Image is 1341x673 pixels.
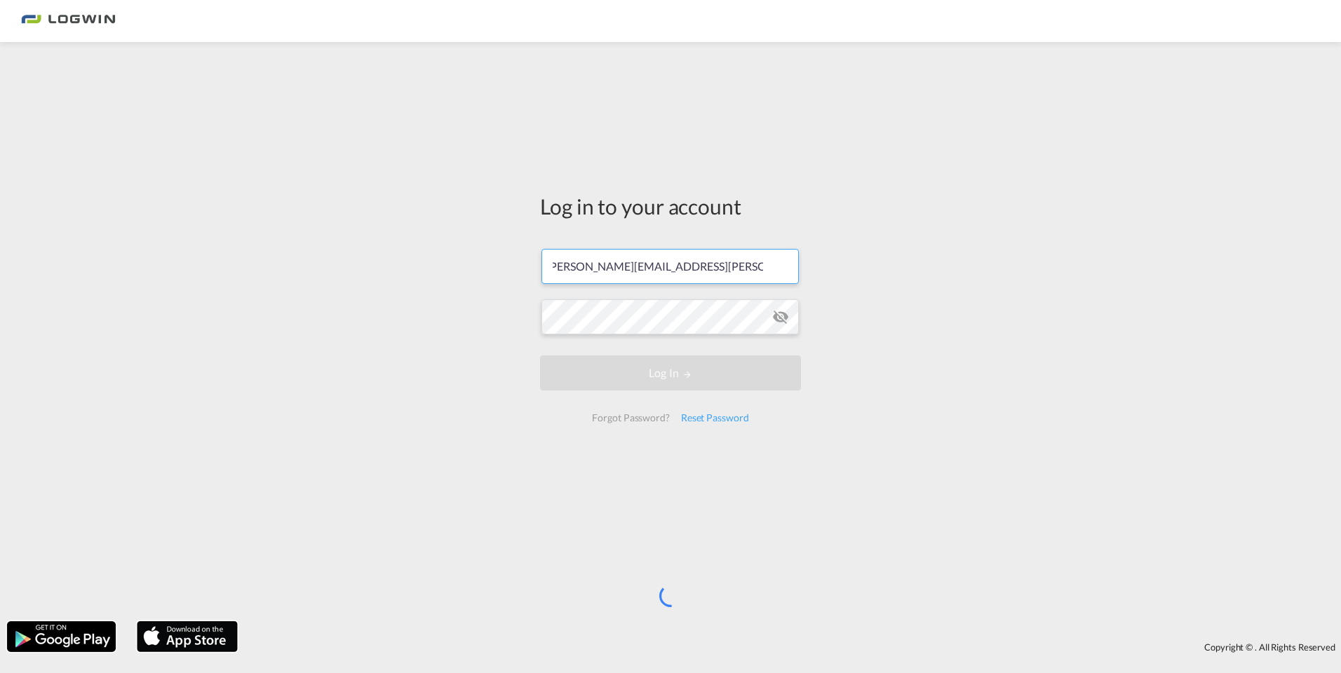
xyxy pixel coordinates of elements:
[6,620,117,653] img: google.png
[540,191,801,221] div: Log in to your account
[541,249,799,284] input: Enter email/phone number
[245,635,1341,659] div: Copyright © . All Rights Reserved
[675,405,755,430] div: Reset Password
[586,405,675,430] div: Forgot Password?
[772,308,789,325] md-icon: icon-eye-off
[540,355,801,390] button: LOGIN
[135,620,239,653] img: apple.png
[21,6,116,37] img: bc73a0e0d8c111efacd525e4c8ad7d32.png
